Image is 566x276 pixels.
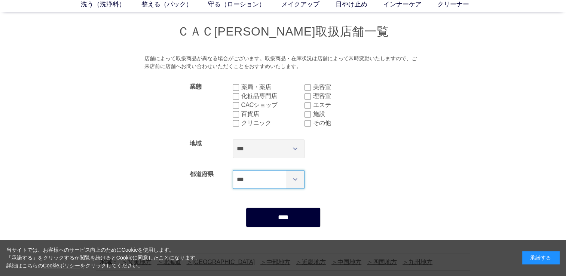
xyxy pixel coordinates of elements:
[241,119,305,128] label: クリニック
[241,83,305,92] label: 薬局・薬店
[241,110,305,119] label: 百貨店
[190,83,202,90] label: 業態
[190,140,202,147] label: 地域
[43,263,80,269] a: Cookieポリシー
[522,251,560,264] div: 承諾する
[313,92,376,101] label: 理容室
[313,101,376,110] label: エステ
[6,246,201,270] div: 当サイトでは、お客様へのサービス向上のためにCookieを使用します。 「承諾する」をクリックするか閲覧を続けるとCookieに同意したことになります。 詳細はこちらの をクリックしてください。
[313,119,376,128] label: その他
[190,171,214,177] label: 都道府県
[313,110,376,119] label: 施設
[96,24,470,40] h1: ＣＡＣ[PERSON_NAME]取扱店舗一覧
[144,55,422,71] div: 店舗によって取扱商品が異なる場合がございます。取扱商品・在庫状況は店舗によって常時変動いたしますので、ご来店前に店舗へお問い合わせいただくことをおすすめいたします。
[241,101,305,110] label: CACショップ
[313,83,376,92] label: 美容室
[241,92,305,101] label: 化粧品専門店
